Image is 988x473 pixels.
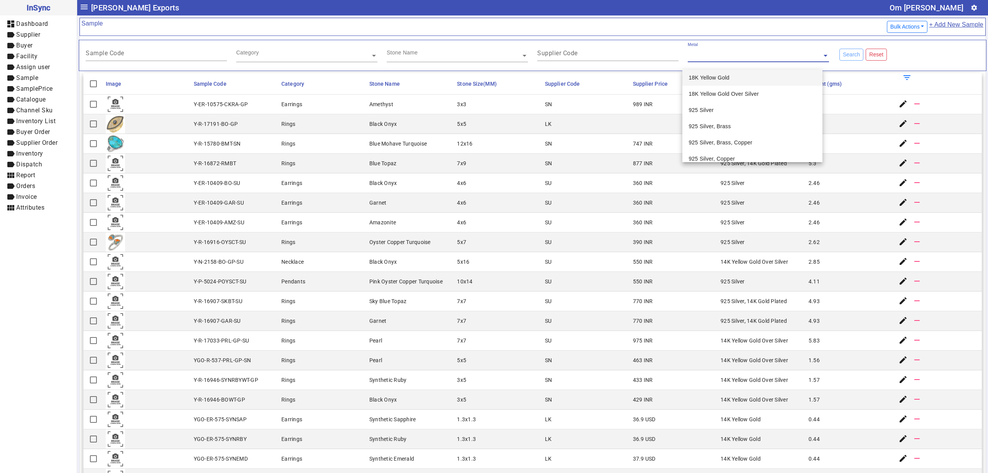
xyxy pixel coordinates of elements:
[16,161,42,168] span: Dispatch
[16,42,33,49] span: Buyer
[721,455,761,463] div: 14K Yellow Gold
[281,435,302,443] div: Earrings
[457,278,472,285] div: 10x14
[281,415,302,423] div: Earrings
[633,435,656,443] div: 36.9 USD
[106,370,125,390] img: comingsoon.png
[633,317,653,325] div: 770 INR
[545,317,552,325] div: SU
[809,81,842,87] span: Weight (gms)
[457,376,466,384] div: 3x5
[809,376,820,384] div: 1.57
[194,297,242,305] div: Y-R-16907-SKBT-SU
[6,160,15,169] mat-icon: label
[912,139,922,148] mat-icon: remove_[MEDICAL_DATA]
[106,390,125,409] img: comingsoon.png
[106,272,125,291] img: comingsoon.png
[106,173,125,193] img: comingsoon.png
[633,396,653,403] div: 429 INR
[721,415,761,423] div: 14K Yellow Gold
[912,336,922,345] mat-icon: remove_[MEDICAL_DATA]
[633,238,653,246] div: 390 INR
[545,199,552,207] div: SU
[369,435,407,443] div: Synthetic Ruby
[633,81,668,87] span: Supplier Price
[369,100,393,108] div: Amethyst
[369,278,443,285] div: Pink Oyster Copper Turquoise
[971,4,978,11] mat-icon: settings
[545,415,552,423] div: LK
[633,376,653,384] div: 433 INR
[457,81,496,87] span: Stone Size(MM)
[866,49,887,61] button: Reset
[809,337,820,344] div: 5.83
[898,355,908,364] mat-icon: edit
[689,91,759,97] span: 18K Yellow Gold Over Silver
[106,134,125,153] img: 7ccd10c1-c0dc-4cdb-a706-5ddf2d51dfd0
[194,278,247,285] div: Y-P-5024-POYSCT-SU
[633,415,656,423] div: 36.9 USD
[809,435,820,443] div: 0.44
[369,219,396,226] div: Amazonite
[281,376,295,384] div: Rings
[106,114,125,134] img: 4c08fdfe-5368-4573-9a2c-4974015f933c
[633,140,653,147] div: 747 INR
[106,213,125,232] img: comingsoon.png
[633,297,653,305] div: 770 INR
[898,139,908,148] mat-icon: edit
[809,219,820,226] div: 2.46
[106,311,125,331] img: comingsoon.png
[721,356,788,364] div: 14K Yellow Gold Over Silver
[457,415,476,423] div: 1.3x1.3
[16,107,53,114] span: Channel Sku
[16,182,35,190] span: Orders
[633,179,653,187] div: 360 INR
[898,257,908,266] mat-icon: edit
[721,278,745,285] div: 925 Silver
[369,81,400,87] span: Stone Name
[281,179,302,187] div: Earrings
[633,337,653,344] div: 975 INR
[902,73,912,82] mat-icon: filter_list
[721,396,788,403] div: 14K Yellow Gold Over Silver
[633,455,656,463] div: 37.9 USD
[106,331,125,350] img: comingsoon.png
[898,296,908,305] mat-icon: edit
[809,415,820,423] div: 0.44
[929,20,984,34] a: + Add New Sample
[809,258,820,266] div: 2.85
[194,415,247,423] div: YGO-ER-575-SYNSAP
[898,198,908,207] mat-icon: edit
[369,356,382,364] div: Pearl
[281,238,295,246] div: Rings
[16,117,56,125] span: Inventory List
[545,455,552,463] div: LK
[369,199,387,207] div: Garnet
[369,337,382,344] div: Pearl
[369,317,387,325] div: Garnet
[194,140,241,147] div: Y-R-15780-BMT-SN
[809,159,817,167] div: 5.3
[6,138,15,147] mat-icon: label
[912,375,922,384] mat-icon: remove_[MEDICAL_DATA]
[721,179,745,187] div: 925 Silver
[887,21,928,33] button: Bulk Actions
[6,192,15,202] mat-icon: label
[633,278,653,285] div: 550 INR
[457,100,466,108] div: 3x3
[457,120,466,128] div: 5x5
[80,2,89,12] mat-icon: menu
[457,179,466,187] div: 4x6
[387,49,418,56] div: Stone Name
[721,219,745,226] div: 925 Silver
[6,127,15,137] mat-icon: label
[6,117,15,126] mat-icon: label
[898,119,908,128] mat-icon: edit
[194,238,246,246] div: Y-R-16916-OYSCT-SU
[369,258,397,266] div: Black Onyx
[80,18,986,36] mat-card-header: Sample
[912,276,922,286] mat-icon: remove_[MEDICAL_DATA]
[545,140,552,147] div: SN
[194,81,227,87] span: Sample Code
[809,238,820,246] div: 2.62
